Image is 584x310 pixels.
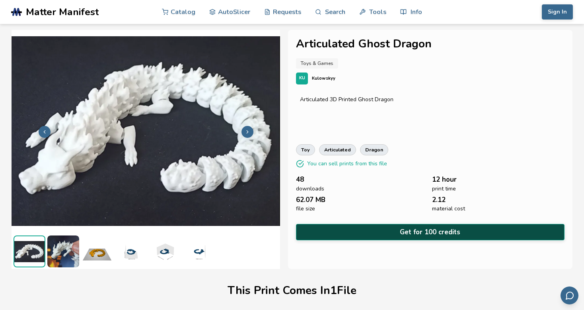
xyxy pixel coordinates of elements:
[432,186,456,192] span: print time
[26,6,99,18] span: Matter Manifest
[296,58,338,69] a: Toys & Games
[228,284,356,297] h1: This Print Comes In 1 File
[307,159,387,168] p: You can sell prints from this file
[296,186,324,192] span: downloads
[561,286,578,304] button: Send feedback via email
[300,96,561,103] div: Articulated 3D Printed Ghost Dragon
[296,38,565,50] h1: Articulated Ghost Dragon
[296,196,325,204] span: 62.07 MB
[183,235,214,267] img: 1_3D_Dimensions
[299,76,305,81] span: KU
[360,144,388,155] a: dragon
[312,74,335,82] p: Kulowskyy
[296,224,565,240] button: Get for 100 credits
[542,4,573,20] button: Sign In
[432,206,465,212] span: material cost
[296,144,315,155] a: toy
[149,235,181,267] img: 1_3D_Dimensions
[432,196,446,204] span: 2.12
[432,176,457,183] span: 12 hour
[296,206,315,212] span: file size
[81,235,113,267] img: 1_Print_Preview
[296,176,304,183] span: 48
[115,235,147,267] img: 1_3D_Dimensions
[319,144,356,155] a: articulated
